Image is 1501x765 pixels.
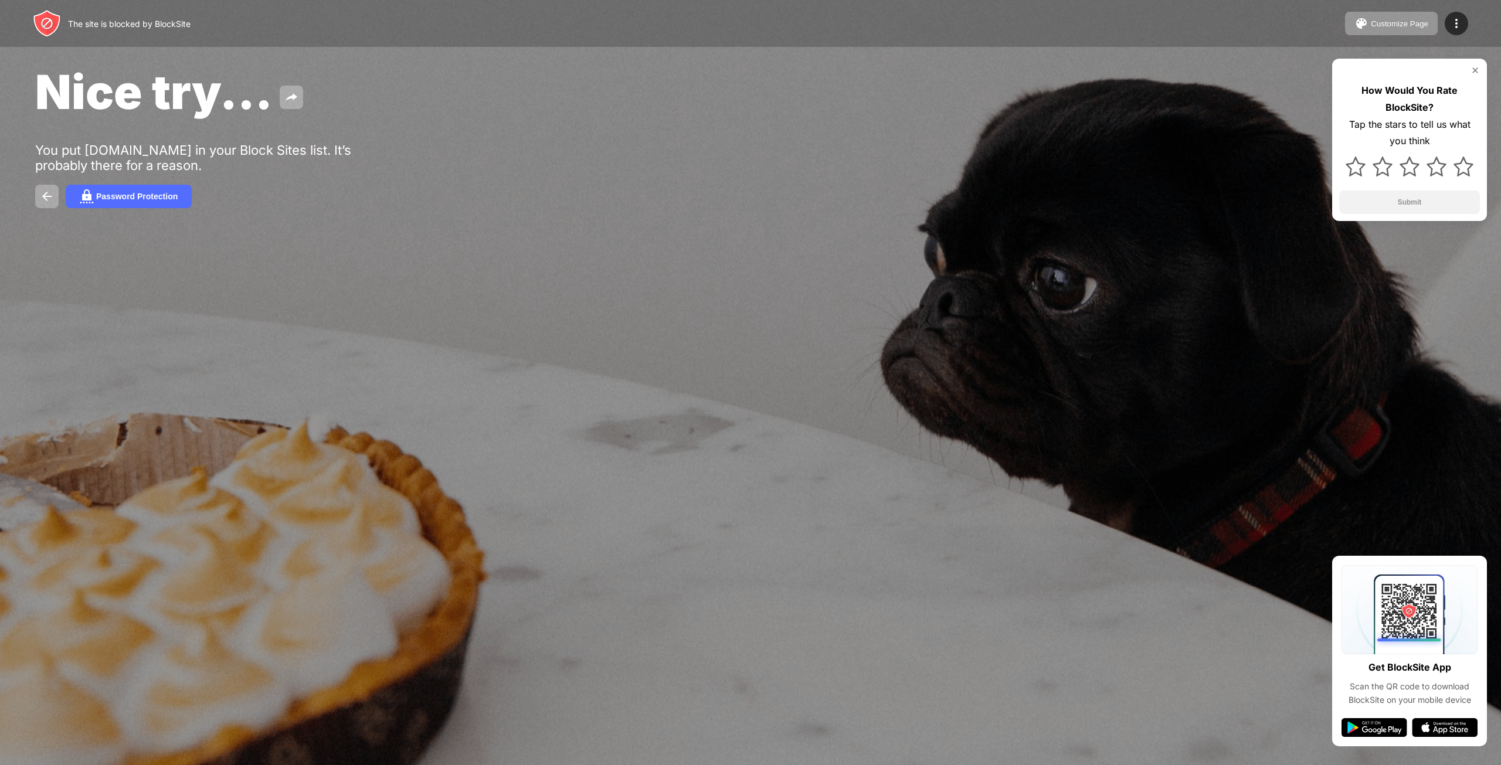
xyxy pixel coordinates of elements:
img: rate-us-close.svg [1471,66,1480,75]
img: qrcode.svg [1342,565,1478,654]
img: back.svg [40,189,54,203]
img: menu-icon.svg [1449,16,1463,30]
img: google-play.svg [1342,718,1407,737]
iframe: Banner [35,617,313,752]
img: star.svg [1400,157,1420,176]
img: app-store.svg [1412,718,1478,737]
button: Customize Page [1345,12,1438,35]
div: The site is blocked by BlockSite [68,19,191,29]
img: password.svg [80,189,94,203]
img: star.svg [1454,157,1473,176]
div: Get BlockSite App [1368,659,1451,676]
div: How Would You Rate BlockSite? [1339,82,1480,116]
div: Customize Page [1371,19,1428,28]
img: star.svg [1427,157,1446,176]
img: header-logo.svg [33,9,61,38]
div: Scan the QR code to download BlockSite on your mobile device [1342,680,1478,706]
div: Password Protection [96,192,178,201]
button: Submit [1339,191,1480,214]
img: pallet.svg [1354,16,1368,30]
img: star.svg [1373,157,1393,176]
img: star.svg [1346,157,1366,176]
div: Tap the stars to tell us what you think [1339,116,1480,150]
button: Password Protection [66,185,192,208]
div: You put [DOMAIN_NAME] in your Block Sites list. It’s probably there for a reason. [35,142,398,173]
span: Nice try... [35,63,273,120]
img: share.svg [284,90,298,104]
